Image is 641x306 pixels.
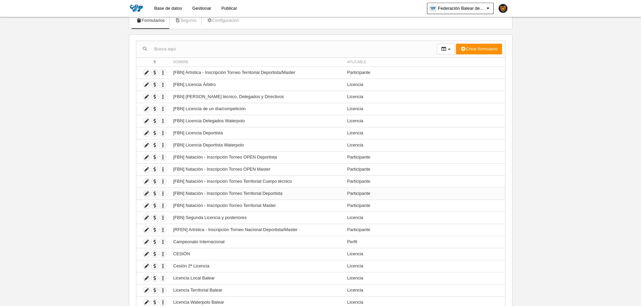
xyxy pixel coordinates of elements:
img: Federación Balear de Natación [129,4,144,12]
button: Crear formulario [456,44,502,54]
td: Participante [344,224,505,236]
td: [RFEN] Artística - Inscripción Torneo Nacional Deportista/Master [170,224,344,236]
td: Licencia [344,79,505,91]
td: Licencia [344,115,505,127]
td: Participante [344,67,505,79]
td: Licencia Local Balear [170,272,344,284]
img: PaK018JKw3ps.30x30.jpg [499,4,507,13]
img: OaY84OLqmakL.30x30.jpg [430,5,436,12]
td: Participante [344,151,505,163]
td: [FBN] Natación - Inscripción Torneo Territorial Master [170,200,344,212]
td: [FBN] Licencia Árbitro [170,79,344,91]
td: Licencia [344,260,505,272]
td: Licencia [344,91,505,103]
input: Busca aquí [136,44,437,54]
td: [FBN] Segunda Licencia y posteriores [170,212,344,224]
td: Participante [344,200,505,212]
td: Cesión 2ª Licencia [170,260,344,272]
td: Licencia [344,284,505,296]
span: Federación Balear de Natación [438,5,485,12]
td: Licencia [344,212,505,224]
td: [FBN] Natación - Inscripción Torneo OPEN Deportista [170,151,344,163]
td: Licencia [344,139,505,151]
a: Seguros [171,15,200,26]
a: Federación Balear de Natación [427,3,494,14]
span: Nombre [173,60,189,64]
td: Participante [344,187,505,200]
td: Participante [344,175,505,187]
td: Participante [344,163,505,175]
td: [FBN] Licencia Delegados Waterpolo [170,115,344,127]
a: Formularios [133,15,169,26]
td: Licencia Territorial Balear [170,284,344,296]
td: [FBN] Natación - Inscripción Torneo OPEN Master [170,163,344,175]
td: [FBN] Natación - Inscripción Torneo Territorial Cuerpo técnico [170,175,344,187]
td: CESIÓN [170,248,344,260]
td: [FBN] Licencia de un día/competición [170,103,344,115]
a: Configuración [203,15,243,26]
td: Licencia [344,103,505,115]
td: Licencia [344,127,505,139]
td: Campeonato Internacional [170,236,344,248]
td: Licencia [344,248,505,260]
td: [FBN] Licencia Deportista [170,127,344,139]
td: [FBN] [PERSON_NAME] técnico, Delegados y Directivos [170,91,344,103]
td: Licencia [344,272,505,284]
td: [FBN] Licencia Deportista Waterpolo [170,139,344,151]
td: [FBN] Artística - Inscripción Torneo Territorial Deportista/Master [170,67,344,79]
td: [FBN] Natación - Inscripción Torneo Territorial Deportista [170,187,344,200]
td: Perfil [344,236,505,248]
span: Aplicable [347,60,366,64]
